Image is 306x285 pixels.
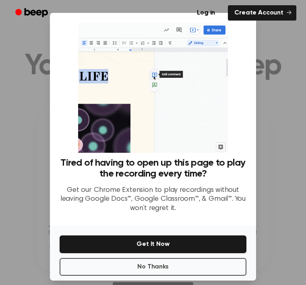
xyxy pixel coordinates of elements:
[228,5,296,21] a: Create Account
[60,186,246,213] p: Get our Chrome Extension to play recordings without leaving Google Docs™, Google Classroom™, & Gm...
[60,258,246,276] button: No Thanks
[60,158,246,179] h3: Tired of having to open up this page to play the recording every time?
[189,4,223,22] a: Log in
[60,235,246,253] button: Get It Now
[78,23,227,153] img: Beep extension in action
[10,5,55,21] a: Beep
